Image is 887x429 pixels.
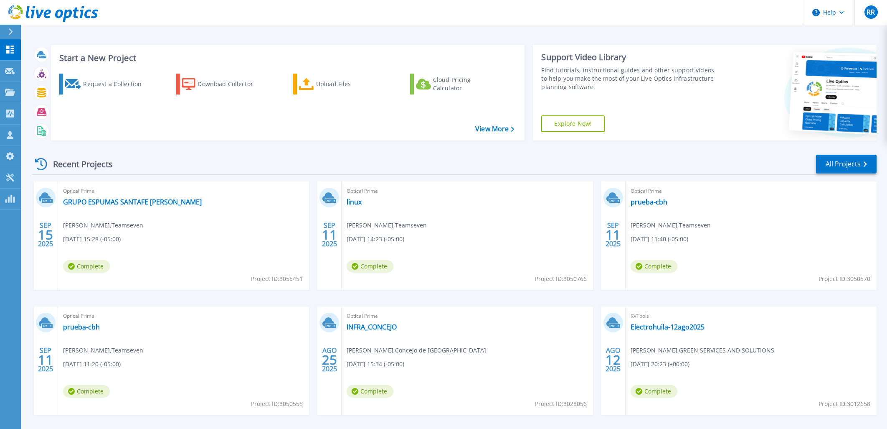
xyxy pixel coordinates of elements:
[38,220,53,250] div: SEP 2025
[631,360,689,369] span: [DATE] 20:23 (+00:00)
[59,54,514,63] h3: Start a New Project
[819,399,870,409] span: Project ID: 3012658
[59,74,152,94] a: Request a Collection
[535,274,587,283] span: Project ID: 3050766
[63,198,202,206] a: GRUPO ESPUMAS SANTAFE [PERSON_NAME]
[38,356,53,363] span: 11
[38,231,53,238] span: 15
[63,260,110,273] span: Complete
[347,360,404,369] span: [DATE] 15:34 (-05:00)
[63,323,100,331] a: prueba-cbh
[347,198,362,206] a: linux
[198,76,264,92] div: Download Collector
[63,312,304,321] span: Optical Prime
[631,346,774,355] span: [PERSON_NAME] , GREEN SERVICES AND SOLUTIONS
[631,235,688,244] span: [DATE] 11:40 (-05:00)
[347,385,393,398] span: Complete
[605,345,621,375] div: AGO 2025
[433,76,500,92] div: Cloud Pricing Calculator
[535,399,587,409] span: Project ID: 3028056
[176,74,269,94] a: Download Collector
[63,360,121,369] span: [DATE] 11:20 (-05:00)
[475,125,514,133] a: View More
[322,345,337,375] div: AGO 2025
[631,323,705,331] a: Electrohuila-12ago2025
[347,186,588,196] span: Optical Prime
[83,76,150,92] div: Request a Collection
[819,274,870,283] span: Project ID: 3050570
[541,115,605,132] a: Explore Now!
[410,74,503,94] a: Cloud Pricing Calculator
[605,220,621,250] div: SEP 2025
[631,312,872,321] span: RVTools
[867,9,875,15] span: RR
[251,399,303,409] span: Project ID: 3050555
[541,66,717,91] div: Find tutorials, instructional guides and other support videos to help you make the most of your L...
[63,235,121,244] span: [DATE] 15:28 (-05:00)
[251,274,303,283] span: Project ID: 3055451
[631,260,677,273] span: Complete
[322,231,337,238] span: 11
[347,323,397,331] a: INFRA_CONCEJO
[63,385,110,398] span: Complete
[293,74,386,94] a: Upload Files
[541,52,717,63] div: Support Video Library
[347,312,588,321] span: Optical Prime
[322,220,337,250] div: SEP 2025
[631,385,677,398] span: Complete
[63,186,304,196] span: Optical Prime
[322,356,337,363] span: 25
[316,76,383,92] div: Upload Files
[631,186,872,196] span: Optical Prime
[63,346,143,355] span: [PERSON_NAME] , Teamseven
[631,198,667,206] a: prueba-cbh
[347,260,393,273] span: Complete
[816,155,877,174] a: All Projects
[32,154,124,174] div: Recent Projects
[347,221,427,230] span: [PERSON_NAME] , Teamseven
[347,235,404,244] span: [DATE] 14:23 (-05:00)
[606,356,621,363] span: 12
[63,221,143,230] span: [PERSON_NAME] , Teamseven
[631,221,711,230] span: [PERSON_NAME] , Teamseven
[606,231,621,238] span: 11
[38,345,53,375] div: SEP 2025
[347,346,486,355] span: [PERSON_NAME] , Concejo de [GEOGRAPHIC_DATA]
